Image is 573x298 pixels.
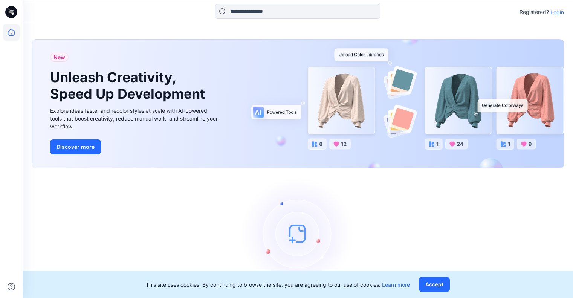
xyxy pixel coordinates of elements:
p: Login [550,8,564,16]
img: empty-state-image.svg [241,177,354,290]
a: Discover more [50,139,220,154]
button: Discover more [50,139,101,154]
p: Registered? [520,8,549,17]
a: Learn more [382,281,410,288]
h1: Unleash Creativity, Speed Up Development [50,69,208,102]
span: New [53,53,65,62]
p: This site uses cookies. By continuing to browse the site, you are agreeing to our use of cookies. [146,281,410,289]
button: Accept [419,277,450,292]
div: Explore ideas faster and recolor styles at scale with AI-powered tools that boost creativity, red... [50,107,220,130]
